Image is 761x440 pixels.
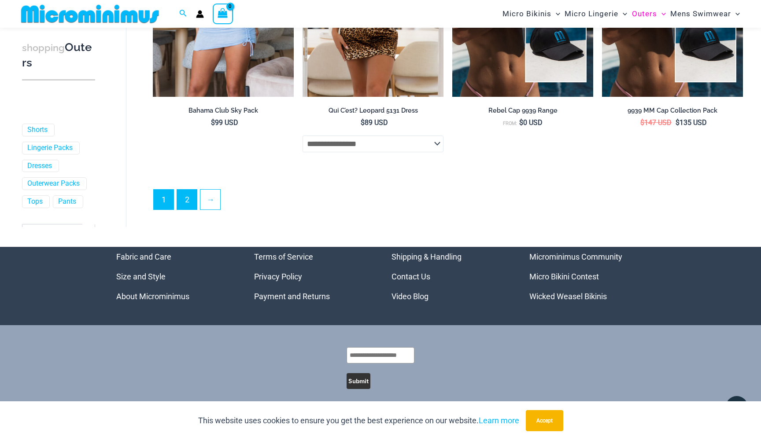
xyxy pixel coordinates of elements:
[500,3,562,25] a: Micro BikinisMenu ToggleMenu Toggle
[198,414,519,427] p: This website uses cookies to ensure you get the best experience on our website.
[668,3,742,25] a: Mens SwimwearMenu ToggleMenu Toggle
[565,3,618,25] span: Micro Lingerie
[632,3,657,25] span: Outers
[303,106,443,118] a: Qui C’est? Leopard 5131 Dress
[529,247,645,306] nav: Menu
[177,190,197,209] a: Page 2
[630,3,668,25] a: OutersMenu ToggleMenu Toggle
[116,292,189,301] a: About Microminimus
[529,292,607,301] a: Wicked Weasel Bikinis
[22,40,95,70] h3: Outers
[254,247,370,306] nav: Menu
[618,3,627,25] span: Menu Toggle
[392,252,462,261] a: Shipping & Handling
[254,292,330,301] a: Payment and Returns
[640,118,672,127] bdi: 147 USD
[254,247,370,306] aside: Footer Widget 2
[27,125,48,135] a: Shorts
[676,118,680,127] span: $
[503,121,517,126] span: From:
[361,118,388,127] bdi: 89 USD
[116,247,232,306] aside: Footer Widget 1
[22,224,95,253] span: - Shop Color
[27,161,52,170] a: Dresses
[254,272,302,281] a: Privacy Policy
[153,189,743,215] nav: Product Pagination
[602,106,743,118] a: 9939 MM Cap Collection Pack
[392,292,429,301] a: Video Blog
[676,118,707,127] bdi: 135 USD
[392,247,507,306] nav: Menu
[213,4,233,24] a: View Shopping Cart, empty
[731,3,740,25] span: Menu Toggle
[519,118,523,127] span: $
[27,143,73,152] a: Lingerie Packs
[254,252,313,261] a: Terms of Service
[452,106,593,115] h2: Rebel Cap 9939 Range
[154,190,174,209] span: Page 1
[179,8,187,19] a: Search icon link
[347,373,370,389] button: Submit
[640,118,644,127] span: $
[392,272,430,281] a: Contact Us
[529,272,599,281] a: Micro Bikini Contest
[529,247,645,306] aside: Footer Widget 4
[562,3,629,25] a: Micro LingerieMenu ToggleMenu Toggle
[200,190,220,209] a: →
[502,3,551,25] span: Micro Bikinis
[526,410,563,431] button: Accept
[211,118,238,127] bdi: 99 USD
[22,42,65,53] span: shopping
[116,247,232,306] nav: Menu
[22,224,95,253] span: - Shop Color
[153,106,294,115] h2: Bahama Club Sky Pack
[479,416,519,425] a: Learn more
[27,179,80,188] a: Outerwear Packs
[602,106,743,115] h2: 9939 MM Cap Collection Pack
[116,252,171,261] a: Fabric and Care
[452,106,593,118] a: Rebel Cap 9939 Range
[153,106,294,118] a: Bahama Club Sky Pack
[499,1,743,26] nav: Site Navigation
[303,106,443,115] h2: Qui C’est? Leopard 5131 Dress
[670,3,731,25] span: Mens Swimwear
[551,3,560,25] span: Menu Toggle
[196,10,204,18] a: Account icon link
[529,252,622,261] a: Microminimus Community
[657,3,666,25] span: Menu Toggle
[116,272,166,281] a: Size and Style
[361,118,365,127] span: $
[211,118,215,127] span: $
[519,118,543,127] bdi: 0 USD
[27,197,43,206] a: Tops
[18,4,163,24] img: MM SHOP LOGO FLAT
[58,197,76,206] a: Pants
[392,247,507,306] aside: Footer Widget 3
